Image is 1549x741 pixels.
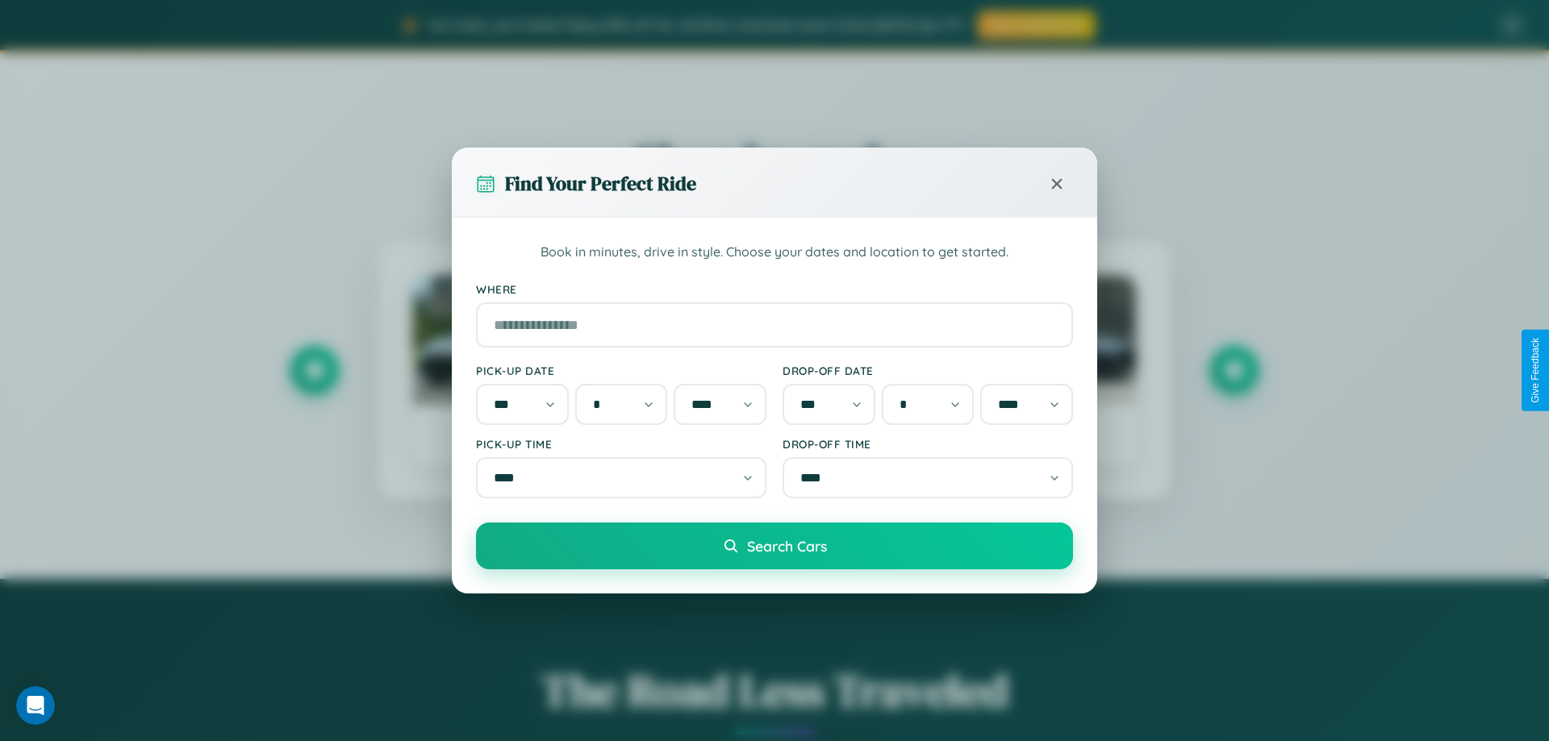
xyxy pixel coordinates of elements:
label: Where [476,282,1073,296]
h3: Find Your Perfect Ride [505,170,696,197]
label: Pick-up Date [476,364,766,377]
button: Search Cars [476,522,1073,569]
p: Book in minutes, drive in style. Choose your dates and location to get started. [476,242,1073,263]
label: Drop-off Time [783,437,1073,451]
label: Pick-up Time [476,437,766,451]
span: Search Cars [747,537,827,555]
label: Drop-off Date [783,364,1073,377]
